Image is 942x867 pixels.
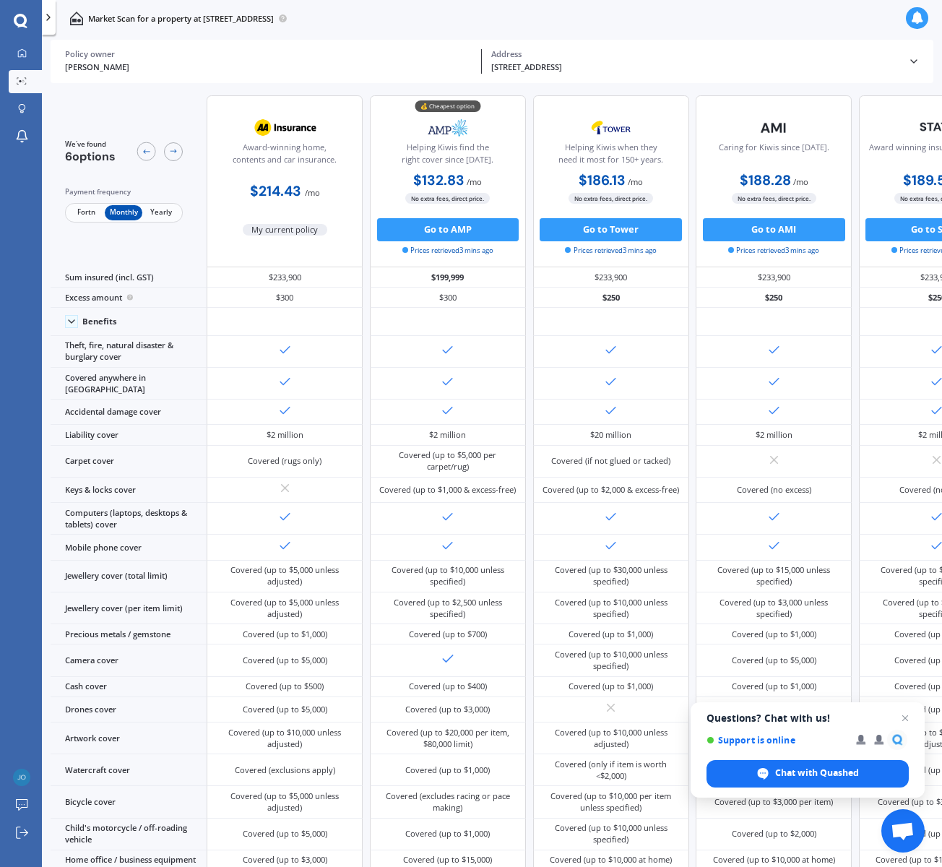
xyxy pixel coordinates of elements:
div: [STREET_ADDRESS] [491,61,899,74]
div: $250 [696,288,852,308]
div: Policy owner [65,49,472,59]
div: Covered (up to $1,000) [732,629,816,640]
div: Covered (rugs only) [248,455,321,467]
div: Covered (up to $2,500 unless specified) [379,597,517,620]
span: Questions? Chat with us! [706,712,909,724]
div: 💰 Cheapest option [415,100,480,112]
div: Covered (up to $1,000) [405,828,490,840]
button: Go to Tower [540,218,682,241]
div: Camera cover [51,644,207,676]
div: Artwork cover [51,722,207,754]
div: Covered (up to $1,000) [569,629,653,640]
div: Liability cover [51,425,207,445]
div: Covered (excludes racing or pace making) [379,790,517,814]
span: Monthly [105,205,142,220]
div: Covered (up to $10,000 unless specified) [542,597,680,620]
div: Sum insured (incl. GST) [51,267,207,288]
span: 6 options [65,149,116,164]
div: $2 million [429,429,466,441]
span: Prices retrieved 3 mins ago [565,246,656,256]
div: Cash cover [51,677,207,697]
img: 77f303f416d4574f35ba8f876814b75a [13,769,30,786]
div: Covered (up to $15,000 unless specified) [704,564,843,587]
div: Covered (up to $1,000 & excess-free) [379,484,516,496]
div: Covered (up to $10,000 unless adjusted) [216,727,355,750]
div: $250 [533,288,689,308]
span: Close chat [896,709,914,727]
span: / mo [793,176,808,187]
div: Watercraft cover [51,754,207,786]
div: $233,900 [696,267,852,288]
div: Covered (up to $15,000) [403,854,492,866]
div: Covered (up to $1,000) [569,681,653,692]
div: Open chat [881,809,925,853]
div: Computers (laptops, desktops & tablets) cover [51,503,207,535]
img: AMI-text-1.webp [735,113,812,142]
img: AA.webp [247,113,324,142]
div: Covered (up to $1,000) [243,629,327,640]
b: $186.13 [579,171,626,189]
div: Covered (up to $3,000 per item) [714,796,833,808]
b: $188.28 [740,171,791,189]
b: $214.43 [250,182,301,200]
span: Support is online [706,735,846,746]
div: Child's motorcycle / off-roading vehicle [51,819,207,850]
div: Covered (up to $5,000 unless adjusted) [216,564,355,587]
div: Drones cover [51,697,207,722]
div: Award-winning home, contents and car insurance. [217,142,353,171]
div: Covered (up to $3,000 unless specified) [704,597,843,620]
div: [PERSON_NAME] [65,61,472,74]
div: Covered (up to $5,000) [243,655,327,666]
span: No extra fees, direct price. [405,193,490,204]
div: $2 million [756,429,792,441]
div: Covered (only if item is worth <$2,000) [542,759,680,782]
div: Precious metals / gemstone [51,624,207,644]
span: Prices retrieved 3 mins ago [728,246,819,256]
button: Go to AMP [377,218,519,241]
button: Go to AMI [703,218,845,241]
div: Covered (up to $10,000 per item unless specified) [542,790,680,814]
div: $199,999 [370,267,526,288]
div: Excess amount [51,288,207,308]
div: Covered (up to $30,000 unless specified) [542,564,680,587]
div: Address [491,49,899,59]
div: Benefits [82,316,117,327]
span: My current policy [243,224,328,236]
div: Covered (up to $5,000) [243,704,327,715]
span: Yearly [142,205,180,220]
div: Covered anywhere in [GEOGRAPHIC_DATA] [51,368,207,400]
div: $2 million [267,429,303,441]
div: Covered (if not glued or tacked) [551,455,670,467]
div: Keys & locks cover [51,478,207,503]
div: Accidental damage cover [51,400,207,425]
div: Payment frequency [65,186,183,198]
div: Covered (up to $10,000 unless specified) [379,564,517,587]
div: Covered (up to $5,000) [732,655,816,666]
div: Covered (up to $10,000 unless specified) [542,649,680,672]
b: $132.83 [413,171,464,189]
div: Covered (up to $5,000 unless adjusted) [216,597,355,620]
p: Market Scan for a property at [STREET_ADDRESS] [88,13,274,25]
div: Covered (exclusions apply) [235,764,335,776]
span: / mo [628,176,643,187]
div: Covered (up to $500) [246,681,324,692]
div: Covered (up to $10,000 unless specified) [542,822,680,845]
div: Covered (up to $10,000 unless adjusted) [542,727,680,750]
div: Covered (up to $2,000) [732,828,816,840]
div: $20 million [590,429,631,441]
img: AMP.webp [410,113,486,142]
div: Covered (up to $5,000) [243,828,327,840]
img: Tower.webp [573,113,649,142]
div: Covered (up to $3,000) [243,854,327,866]
span: Prices retrieved 3 mins ago [402,246,493,256]
span: / mo [467,176,482,187]
span: Fortn [67,205,105,220]
div: Caring for Kiwis since [DATE]. [719,142,829,171]
div: Bicycle cover [51,786,207,818]
div: Covered (up to $400) [409,681,487,692]
div: Carpet cover [51,446,207,478]
div: Covered (up to $10,000 at home) [713,854,835,866]
div: Covered (up to $20,000 per item, $80,000 limit) [379,727,517,750]
div: Covered (up to $1,000) [732,681,816,692]
img: home-and-contents.b802091223b8502ef2dd.svg [69,12,83,25]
